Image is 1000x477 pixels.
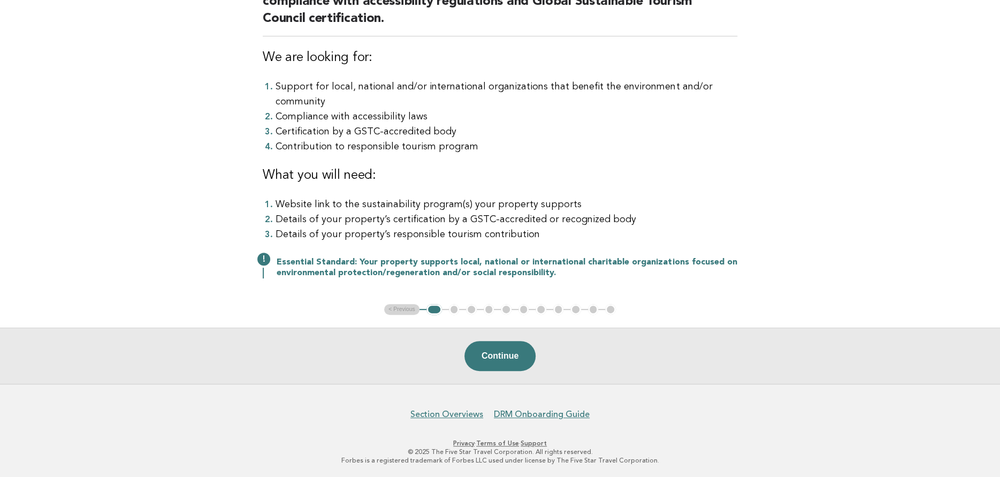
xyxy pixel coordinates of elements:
button: Continue [464,341,536,371]
p: Essential Standard: Your property supports local, national or international charitable organizati... [277,257,737,278]
a: DRM Onboarding Guide [494,409,590,420]
li: Details of your property’s responsible tourism contribution [276,227,737,242]
li: Support for local, national and/or international organizations that benefit the environment and/o... [276,79,737,109]
button: 1 [426,304,442,315]
p: Forbes is a registered trademark of Forbes LLC used under license by The Five Star Travel Corpora... [173,456,828,465]
h3: What you will need: [263,167,737,184]
a: Section Overviews [410,409,483,420]
li: Website link to the sustainability program(s) your property supports [276,197,737,212]
li: Certification by a GSTC-accredited body [276,124,737,139]
p: © 2025 The Five Star Travel Corporation. All rights reserved. [173,448,828,456]
a: Support [521,440,547,447]
li: Contribution to responsible tourism program [276,139,737,154]
a: Privacy [453,440,475,447]
li: Compliance with accessibility laws [276,109,737,124]
li: Details of your property’s certification by a GSTC-accredited or recognized body [276,212,737,227]
a: Terms of Use [476,440,519,447]
h3: We are looking for: [263,49,737,66]
p: · · [173,439,828,448]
